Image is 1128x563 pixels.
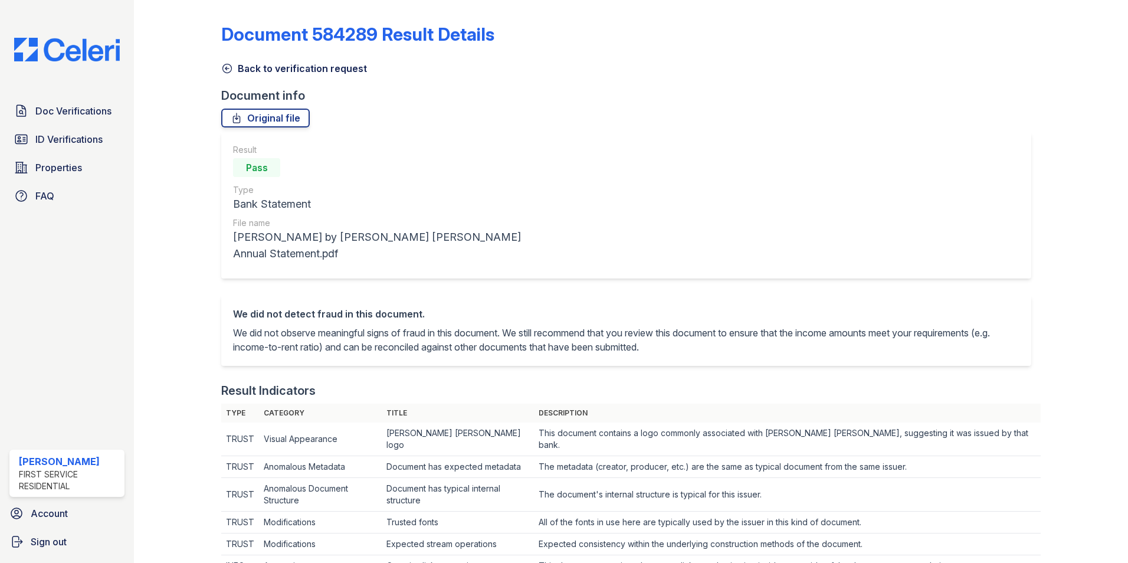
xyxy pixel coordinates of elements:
[221,456,259,478] td: TRUST
[19,469,120,492] div: First Service Residential
[31,506,68,521] span: Account
[534,404,1041,423] th: Description
[534,533,1041,555] td: Expected consistency within the underlying construction methods of the document.
[35,132,103,146] span: ID Verifications
[35,189,54,203] span: FAQ
[233,184,535,196] div: Type
[233,229,535,262] div: [PERSON_NAME] by [PERSON_NAME] [PERSON_NAME] Annual Statement.pdf
[35,104,112,118] span: Doc Verifications
[259,456,381,478] td: Anomalous Metadata
[5,530,129,554] a: Sign out
[221,87,1041,104] div: Document info
[221,382,316,399] div: Result Indicators
[221,24,494,45] a: Document 584289 Result Details
[221,423,259,456] td: TRUST
[35,161,82,175] span: Properties
[9,127,124,151] a: ID Verifications
[382,478,534,512] td: Document has typical internal structure
[259,478,381,512] td: Anomalous Document Structure
[9,156,124,179] a: Properties
[221,404,259,423] th: Type
[233,196,535,212] div: Bank Statement
[221,478,259,512] td: TRUST
[259,512,381,533] td: Modifications
[233,217,535,229] div: File name
[382,423,534,456] td: [PERSON_NAME] [PERSON_NAME] logo
[19,454,120,469] div: [PERSON_NAME]
[233,144,535,156] div: Result
[233,326,1019,354] p: We did not observe meaningful signs of fraud in this document. We still recommend that you review...
[382,533,534,555] td: Expected stream operations
[31,535,67,549] span: Sign out
[534,512,1041,533] td: All of the fonts in use here are typically used by the issuer in this kind of document.
[233,158,280,177] div: Pass
[259,404,381,423] th: Category
[221,533,259,555] td: TRUST
[221,512,259,533] td: TRUST
[221,61,367,76] a: Back to verification request
[534,423,1041,456] td: This document contains a logo commonly associated with [PERSON_NAME] [PERSON_NAME], suggesting it...
[221,109,310,127] a: Original file
[382,456,534,478] td: Document has expected metadata
[5,502,129,525] a: Account
[259,533,381,555] td: Modifications
[534,456,1041,478] td: The metadata (creator, producer, etc.) are the same as typical document from the same issuer.
[5,38,129,61] img: CE_Logo_Blue-a8612792a0a2168367f1c8372b55b34899dd931a85d93a1a3d3e32e68fde9ad4.png
[233,307,1019,321] div: We did not detect fraud in this document.
[259,423,381,456] td: Visual Appearance
[382,512,534,533] td: Trusted fonts
[9,184,124,208] a: FAQ
[534,478,1041,512] td: The document's internal structure is typical for this issuer.
[9,99,124,123] a: Doc Verifications
[382,404,534,423] th: Title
